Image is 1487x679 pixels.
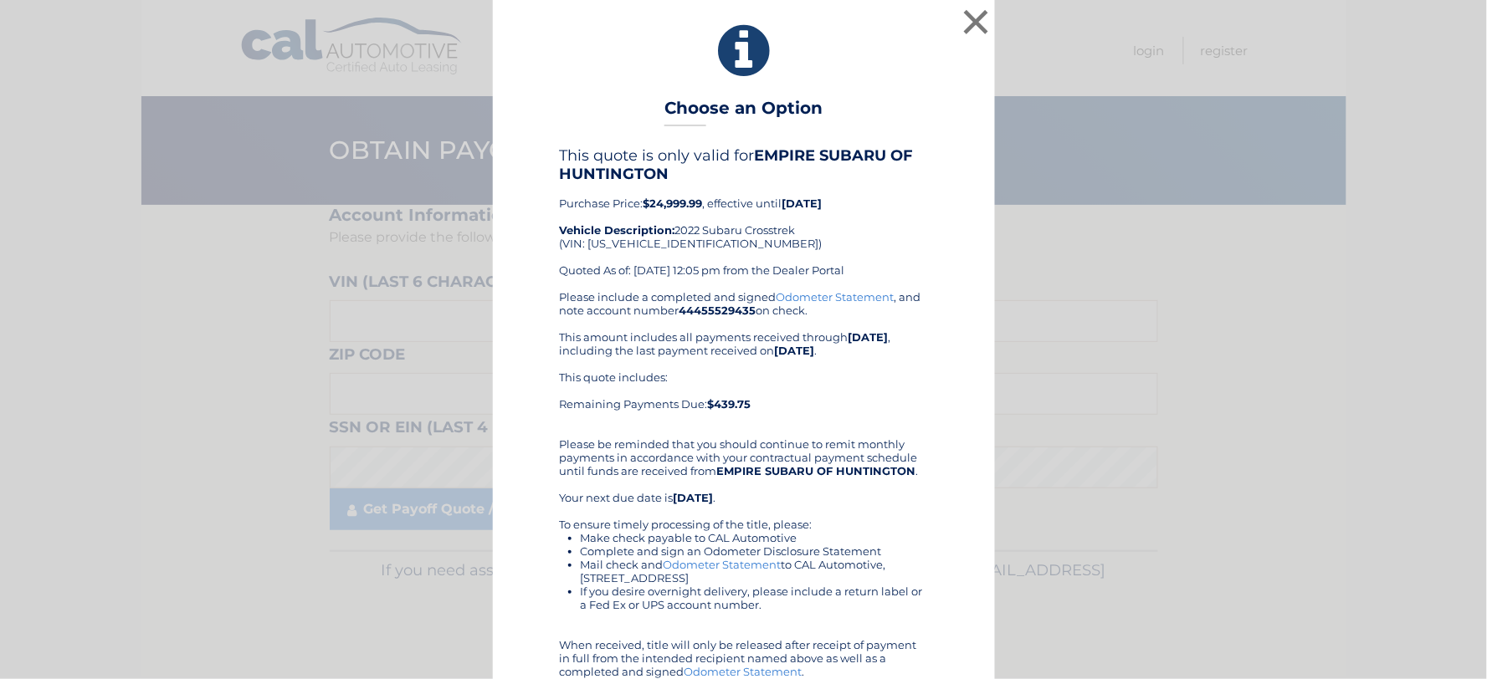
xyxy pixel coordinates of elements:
strong: Vehicle Description: [560,223,675,237]
div: This quote includes: Remaining Payments Due: [560,370,928,424]
b: EMPIRE SUBARU OF HUNTINGTON [717,464,916,477]
b: [DATE] [775,344,815,357]
a: Odometer Statement [777,290,895,304]
h3: Choose an Option [664,98,823,127]
li: Mail check and to CAL Automotive, [STREET_ADDRESS] [581,558,928,585]
li: If you desire overnight delivery, please include a return label or a Fed Ex or UPS account number. [581,585,928,611]
button: × [960,5,993,38]
b: 44455529435 [679,304,756,317]
b: [DATE] [849,330,889,344]
a: Odometer Statement [664,558,782,571]
b: [DATE] [674,491,714,504]
div: Purchase Price: , effective until 2022 Subaru Crosstrek (VIN: [US_VEHICLE_IDENTIFICATION_NUMBER])... [560,146,928,290]
b: [DATE] [782,197,823,210]
b: $24,999.99 [644,197,703,210]
li: Complete and sign an Odometer Disclosure Statement [581,544,928,558]
li: Make check payable to CAL Automotive [581,531,928,544]
b: $439.75 [708,397,751,411]
a: Odometer Statement [685,665,802,678]
b: EMPIRE SUBARU OF HUNTINGTON [560,146,914,183]
h4: This quote is only valid for [560,146,928,183]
